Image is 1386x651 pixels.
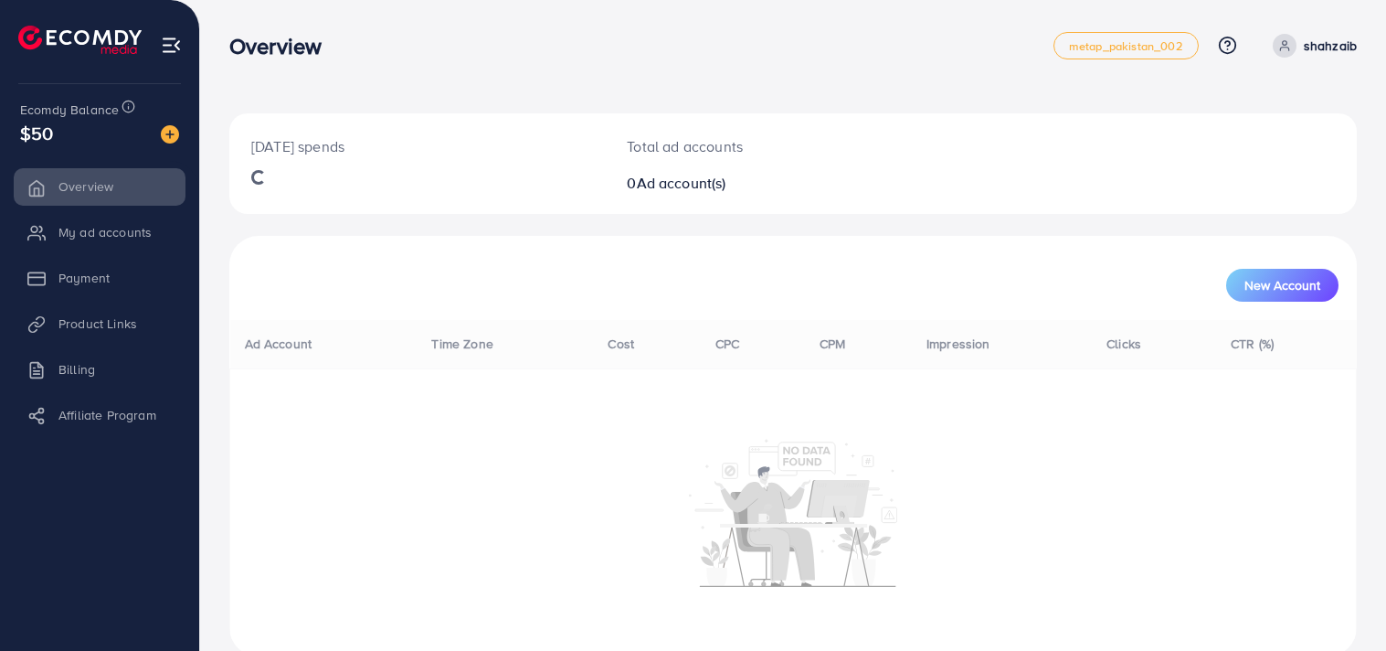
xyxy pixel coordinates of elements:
p: shahzaib [1304,35,1357,57]
span: $50 [20,120,53,146]
a: metap_pakistan_002 [1053,32,1199,59]
img: menu [161,35,182,56]
span: Ad account(s) [637,173,726,193]
img: logo [18,26,142,54]
h2: 0 [627,175,865,192]
span: Ecomdy Balance [20,101,119,119]
p: Total ad accounts [627,135,865,157]
p: [DATE] spends [251,135,583,157]
a: shahzaib [1265,34,1357,58]
button: New Account [1226,269,1338,302]
span: New Account [1244,279,1320,292]
h3: Overview [229,33,336,59]
span: metap_pakistan_002 [1069,40,1183,52]
img: image [161,125,179,144]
